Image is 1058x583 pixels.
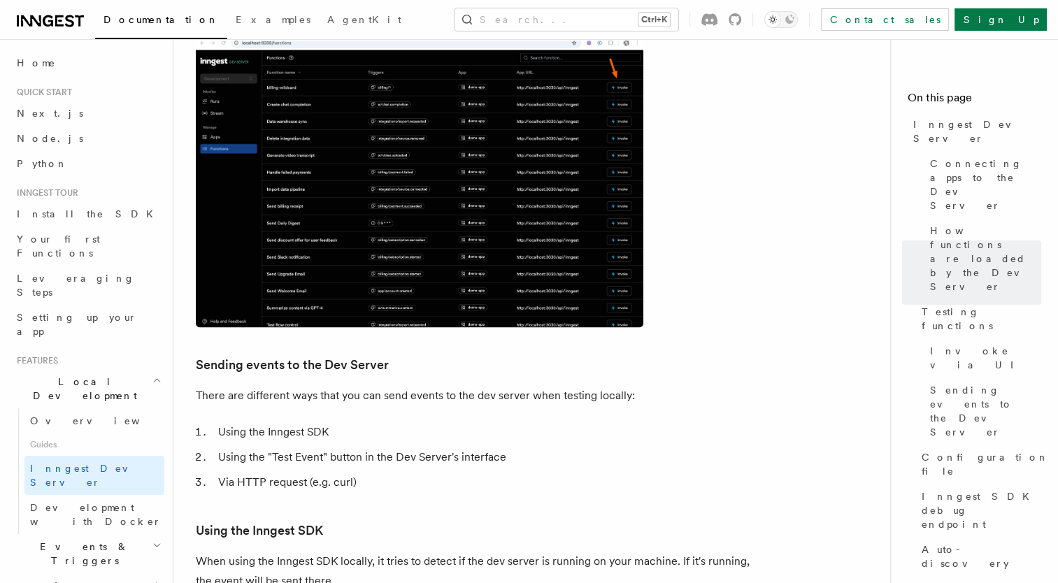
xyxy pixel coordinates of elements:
span: Invoke via UI [930,344,1041,372]
span: Install the SDK [17,208,162,219]
span: Local Development [11,375,152,403]
span: Testing functions [922,305,1041,333]
button: Search...Ctrl+K [455,8,678,31]
a: Using the Inngest SDK [196,520,323,540]
a: Invoke via UI [924,338,1041,377]
span: Setting up your app [17,312,137,337]
a: Inngest Dev Server [24,456,164,495]
span: Node.js [17,133,83,144]
span: Auto-discovery [922,542,1041,570]
span: Sending events to the Dev Server [930,383,1041,439]
span: Overview [30,415,174,426]
a: Overview [24,408,164,433]
a: Documentation [95,4,227,39]
span: Inngest Dev Server [913,117,1041,145]
a: Configuration file [916,445,1041,484]
a: Home [11,50,164,75]
span: Development with Docker [30,502,162,527]
a: Connecting apps to the Dev Server [924,151,1041,218]
span: Events & Triggers [11,540,152,568]
a: How functions are loaded by the Dev Server [924,218,1041,299]
a: Auto-discovery [916,537,1041,576]
span: Next.js [17,108,83,119]
a: Testing functions [916,299,1041,338]
h4: On this page [908,89,1041,112]
img: dev-server-functions-2025-01-15.png [196,24,643,327]
span: Guides [24,433,164,456]
a: Inngest SDK debug endpoint [916,484,1041,537]
span: Quick start [11,87,72,98]
span: Inngest Dev Server [30,463,150,488]
a: Examples [227,4,319,38]
span: Features [11,355,58,366]
span: Configuration file [922,450,1049,478]
span: Documentation [103,14,219,25]
li: Using the "Test Event" button in the Dev Server's interface [214,447,755,467]
span: Leveraging Steps [17,273,135,298]
a: Next.js [11,101,164,126]
span: Examples [236,14,310,25]
a: AgentKit [319,4,410,38]
a: Setting up your app [11,305,164,344]
a: Inngest Dev Server [908,112,1041,151]
button: Toggle dark mode [764,11,798,28]
button: Events & Triggers [11,534,164,573]
span: Your first Functions [17,233,100,259]
a: Sending events to the Dev Server [196,355,389,375]
a: Python [11,151,164,176]
span: Home [17,56,56,70]
a: Sending events to the Dev Server [924,377,1041,445]
span: Python [17,158,68,169]
p: There are different ways that you can send events to the dev server when testing locally: [196,386,755,405]
span: Connecting apps to the Dev Server [930,157,1041,213]
kbd: Ctrl+K [638,13,670,27]
span: Inngest SDK debug endpoint [922,489,1041,531]
a: Contact sales [821,8,949,31]
a: Your first Functions [11,226,164,266]
div: Local Development [11,408,164,534]
a: Development with Docker [24,495,164,534]
a: Install the SDK [11,201,164,226]
span: Inngest tour [11,187,78,199]
span: AgentKit [327,14,401,25]
a: Leveraging Steps [11,266,164,305]
li: Using the Inngest SDK [214,422,755,442]
span: How functions are loaded by the Dev Server [930,224,1041,294]
li: Via HTTP request (e.g. curl) [214,473,755,492]
a: Node.js [11,126,164,151]
button: Local Development [11,369,164,408]
a: Sign Up [955,8,1047,31]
